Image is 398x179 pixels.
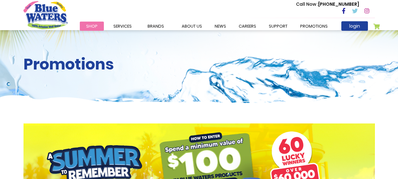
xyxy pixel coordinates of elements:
a: News [208,22,232,31]
span: Shop [86,23,98,29]
a: careers [232,22,262,31]
span: Brands [148,23,164,29]
a: support [262,22,294,31]
a: store logo [23,1,68,29]
span: Services [113,23,132,29]
a: login [341,21,368,31]
span: Call Now : [296,1,318,7]
a: about us [175,22,208,31]
a: Promotions [294,22,334,31]
h2: Promotions [23,55,375,74]
p: [PHONE_NUMBER] [296,1,359,8]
